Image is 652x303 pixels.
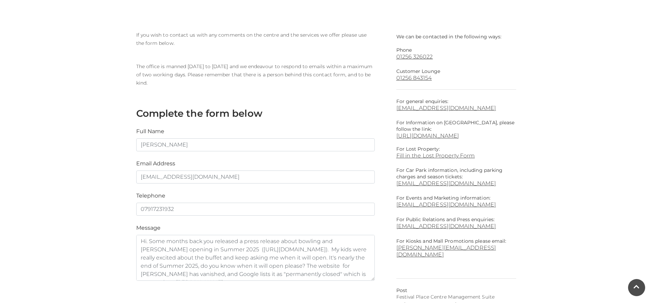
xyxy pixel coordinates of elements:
[396,238,516,258] p: For Kiosks and Mall Promotions please email:
[396,167,516,180] p: For Car Park information, including parking charges and season tickets:
[396,201,496,208] a: [EMAIL_ADDRESS][DOMAIN_NAME]
[136,31,375,47] p: If you wish to contact us with any comments on the centre and the services we offer please use th...
[136,160,175,168] label: Email Address
[396,31,516,40] p: We can be contacted in the following ways:
[136,224,161,232] label: Message
[396,105,516,111] a: [EMAIL_ADDRESS][DOMAIN_NAME]
[396,180,516,187] a: [EMAIL_ADDRESS][DOMAIN_NAME]
[396,98,516,111] p: For general enquiries:
[396,216,516,230] p: For Public Relations and Press enquiries:
[136,127,164,136] label: Full Name
[396,68,516,75] p: Customer Lounge
[396,132,459,139] a: [URL][DOMAIN_NAME]
[396,294,516,300] p: Festival Place Centre Management Suite
[396,287,516,294] p: Post
[396,244,496,258] a: [PERSON_NAME][EMAIL_ADDRESS][DOMAIN_NAME]
[396,152,516,159] a: Fill in the Lost Property Form
[396,146,516,152] p: For Lost Property:
[396,53,516,60] a: 01256 326022
[136,108,375,119] h3: Complete the form below
[396,119,516,132] p: For Information on [GEOGRAPHIC_DATA], please follow the link:
[396,47,516,53] p: Phone
[396,75,516,81] a: 01256 843154
[136,192,165,200] label: Telephone
[396,223,496,229] a: [EMAIL_ADDRESS][DOMAIN_NAME]
[396,195,516,208] p: For Events and Marketing information:
[136,62,375,87] p: The office is manned [DATE] to [DATE] and we endeavour to respond to emails within a maximum of t...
